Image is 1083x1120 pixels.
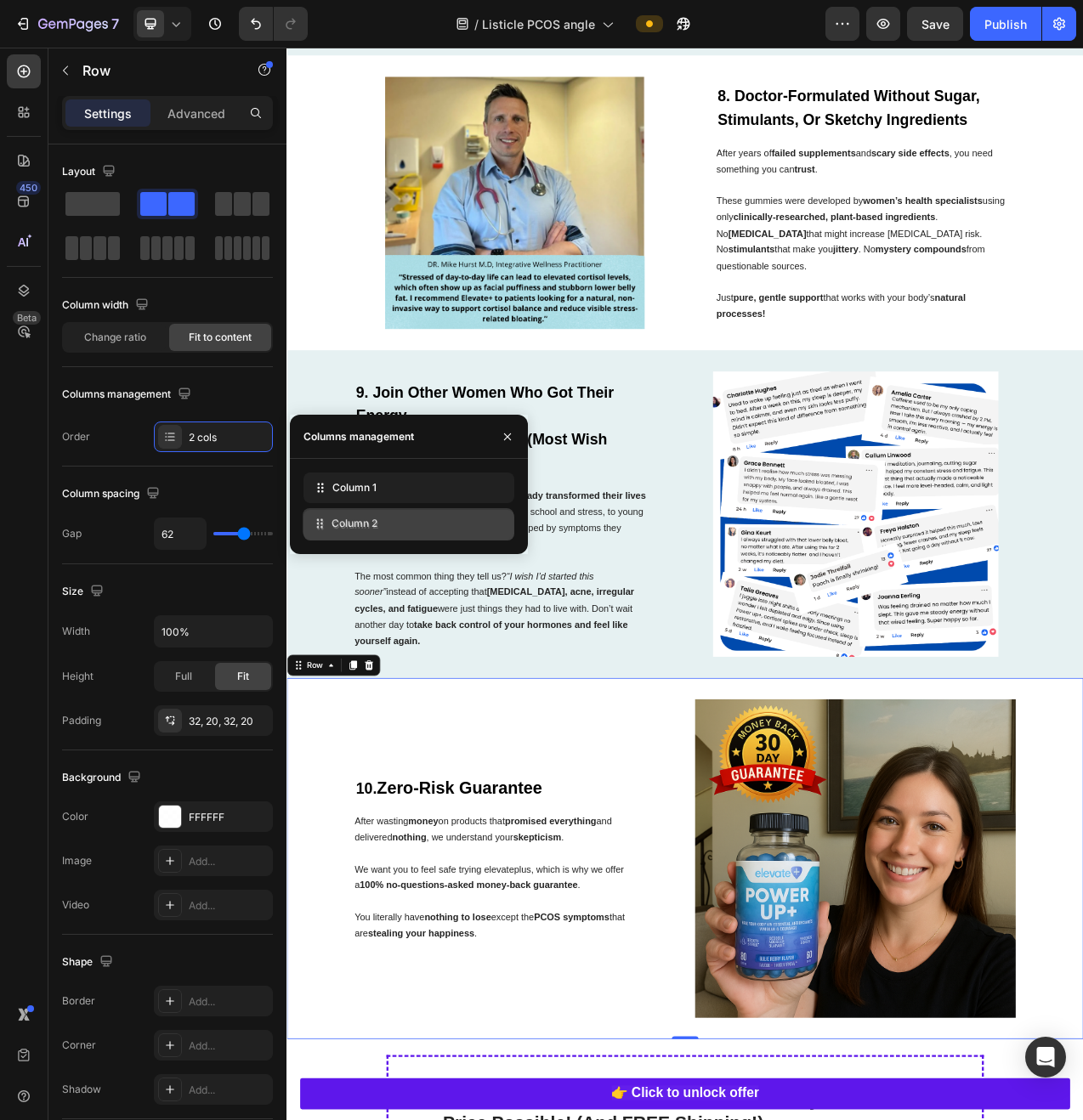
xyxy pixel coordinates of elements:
[167,105,225,122] p: Advanced
[88,490,411,543] strong: Confidence & Joy Back (Most Wish They'd Started Sooner)
[921,17,950,31] span: Save
[189,854,269,869] div: Add...
[189,430,269,445] div: 2 cols
[62,897,89,913] div: Video
[62,161,119,184] div: Layout
[239,7,308,41] div: Undo/Redo
[62,853,92,868] div: Image
[754,252,870,265] strong: mystery compounds
[13,311,41,325] div: Beta
[88,430,419,483] strong: 9. Join Other Women Who Got Their Energy,
[155,616,272,647] input: Auto
[62,993,95,1009] div: Border
[332,480,377,495] span: Column 1
[84,330,146,345] span: Change ratio
[16,181,41,195] div: 450
[156,983,194,997] strong: money
[189,714,269,729] div: 32, 20, 32, 20
[189,810,269,825] div: FFFFFF
[237,669,249,684] span: Fit
[316,1106,413,1120] strong: PCOS symptoms
[62,580,107,603] div: Size
[87,567,460,642] span: – from students juggling school and stress, to young professionals and new moms who felt trapped ...
[62,624,90,639] div: Width
[135,1004,179,1018] strong: nothing
[482,15,595,33] span: Listicle PCOS angle
[572,210,831,223] strong: clinically-researched, plant-based ingredients
[62,483,163,506] div: Column spacing
[62,526,82,541] div: Gap
[62,669,94,684] div: Height
[286,48,1083,1120] iframe: Design area
[62,294,152,317] div: Column width
[189,1038,269,1054] div: Add...
[552,51,887,104] strong: 8. Doctor-Formulated Without Sugar, Stimulants, Or Sketchy Ingredients
[279,983,396,997] strong: promised everything
[700,252,732,265] strong: jittery
[550,128,904,162] span: After years of and , you need something you can .
[565,252,625,265] strong: stimulants
[748,128,848,142] strong: scary side effects
[290,1004,351,1018] strong: skepticism
[87,1045,432,1079] span: We want you to feel safe trying elevateplus, which is why we offer a .
[189,330,252,345] span: Fit to content
[62,951,116,974] div: Shape
[62,1082,101,1097] div: Shadow
[87,732,437,766] strong: take back control of your hormones and feel like yourself again.
[1025,1037,1066,1078] div: Open Intercom Messenger
[88,937,116,959] strong: 10.
[550,313,870,347] span: Just that works with your body’s
[523,415,933,780] img: gempages_555985741612581940-a06c46c1-f129-4b3f-9cb1-f27657cc111a.png
[621,128,729,142] strong: failed supplements
[87,37,497,360] img: gempages_555985741612581940-9938caec-028b-42b1-93f1-0b8e08739342.png
[970,7,1041,41] button: Publish
[111,14,119,34] p: 7
[650,149,677,162] strong: trust
[94,1066,372,1079] strong: 100% no-questions-asked money-back guarantee
[189,994,269,1010] div: Add...
[82,60,227,81] p: Row
[87,567,460,601] strong: Countless women with PCOS have already transformed their lives with this formula
[62,809,88,824] div: Color
[62,766,145,789] div: Background
[175,669,192,684] span: Full
[738,189,891,203] strong: women’s health specialists
[984,15,1027,33] div: Publish
[176,1106,261,1120] strong: nothing to lose
[87,670,445,766] span: The most common thing they tell us? instead of accepting that were just things they had to live w...
[62,713,101,728] div: Padding
[303,429,414,444] div: Columns management
[62,429,90,444] div: Order
[155,518,206,549] input: Auto
[550,313,870,347] strong: natural processes!
[21,783,49,799] div: Row
[189,1083,269,1098] div: Add...
[565,231,666,245] strong: [MEDICAL_DATA]
[7,7,127,41] button: 7
[332,518,378,533] span: Column 2
[474,15,479,33] span: /
[550,189,919,286] span: These gummies were developed by using only . No that might increase [MEDICAL_DATA] risk. No that ...
[62,383,195,406] div: Columns management
[84,105,132,122] p: Settings
[116,936,327,959] strong: Zero-Risk Guarantee
[87,983,417,1017] span: After wasting on products that and delivered , we understand your .
[87,690,445,724] strong: [MEDICAL_DATA], acne, irregular cycles, and fatigue
[189,898,269,914] div: Add...
[907,7,963,41] button: Save
[62,1038,96,1053] div: Corner
[572,313,687,326] strong: pure, gentle support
